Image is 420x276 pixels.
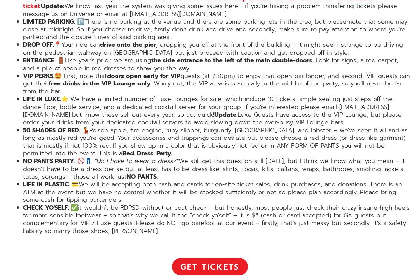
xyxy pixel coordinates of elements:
[127,172,158,181] strong: NO PANTS.
[172,258,248,275] a: Get Tickets
[23,17,84,26] strong: LIMITED PARKING. 🅿️
[41,1,64,11] strong: Update:
[23,56,65,65] strong: ENTRANCE. 🚪
[23,57,410,72] li: Like year's prior, we are using . Look for signs, a red carpet, and a pile of people in red dress...
[23,203,78,212] strong: CHECK YO'SELF. ✅
[23,180,79,189] strong: LIFE IN PLASTIC. 💳
[23,41,410,57] li: Your ride can , dropping you off at the front of the building – it might seem strange to be drivi...
[23,71,54,81] strong: VIP PERKS.
[23,94,61,104] strong: LIFE IN LUXE.
[23,157,410,181] li: We still get this question still [DATE], but I think we know what you mean – it doesn’t have to b...
[23,72,410,95] li: 🤩 First, note that guests (at 7:30pm) to enjoy that open bar longer, and second, VIP guests can g...
[122,149,172,158] strong: Red. Dress. Party.
[100,40,156,49] strong: drive onto the pier
[23,126,89,135] strong: 50 SHADES OF RED. 💃
[94,156,179,166] em: “Do I have to wear a dress?”
[49,79,150,88] strong: free drinks in the VIP Lounge only
[107,71,180,81] strong: doors open early for VIP
[23,181,410,204] li: We will be accepting both cash and cards for on-site ticket sales, drink purchases, and donations...
[23,40,61,49] strong: DROP OFF.📍
[214,110,238,119] strong: Update:
[23,18,410,41] li: There is no parking at the venue and there are some parking lots in the area, but please note tha...
[23,127,410,158] li: Poison apple, fire engine, ruby slipper, burgundy, [GEOGRAPHIC_DATA], and lobster – we've seen it...
[151,56,312,65] strong: the side entrance to the left of the main double-doors
[23,95,410,127] li: ⭐️ We have a limited number of Luxe Lounges for sale, which include 10 tickets, ample seating jus...
[23,156,92,166] strong: NO PANTS PARTY. 🚫👖
[23,204,410,235] li: it wouldn't be RDPSD without or coat check – but honestly, most people just check their crazy-ins...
